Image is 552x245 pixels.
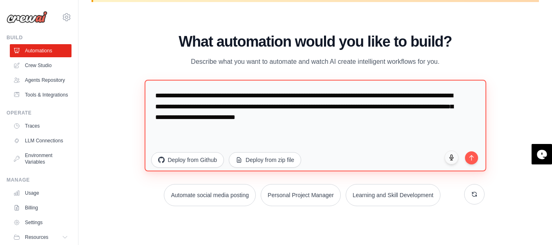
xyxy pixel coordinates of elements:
[7,177,72,183] div: Manage
[10,119,72,133] a: Traces
[10,187,72,200] a: Usage
[261,184,341,206] button: Personal Project Manager
[25,234,48,241] span: Resources
[10,216,72,229] a: Settings
[7,110,72,116] div: Operate
[511,206,552,245] iframe: Chat Widget
[346,184,440,206] button: Learning and Skill Development
[10,201,72,214] a: Billing
[10,88,72,101] a: Tools & Integrations
[146,34,485,50] h1: What automation would you like to build?
[10,231,72,244] button: Resources
[7,11,47,23] img: Logo
[229,152,301,168] button: Deploy from zip file
[7,34,72,41] div: Build
[10,134,72,147] a: LLM Connections
[10,74,72,87] a: Agents Repository
[10,44,72,57] a: Automations
[10,59,72,72] a: Crew Studio
[10,149,72,169] a: Environment Variables
[151,152,224,168] button: Deploy from Github
[164,184,256,206] button: Automate social media posting
[178,56,453,67] p: Describe what you want to automate and watch AI create intelligent workflows for you.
